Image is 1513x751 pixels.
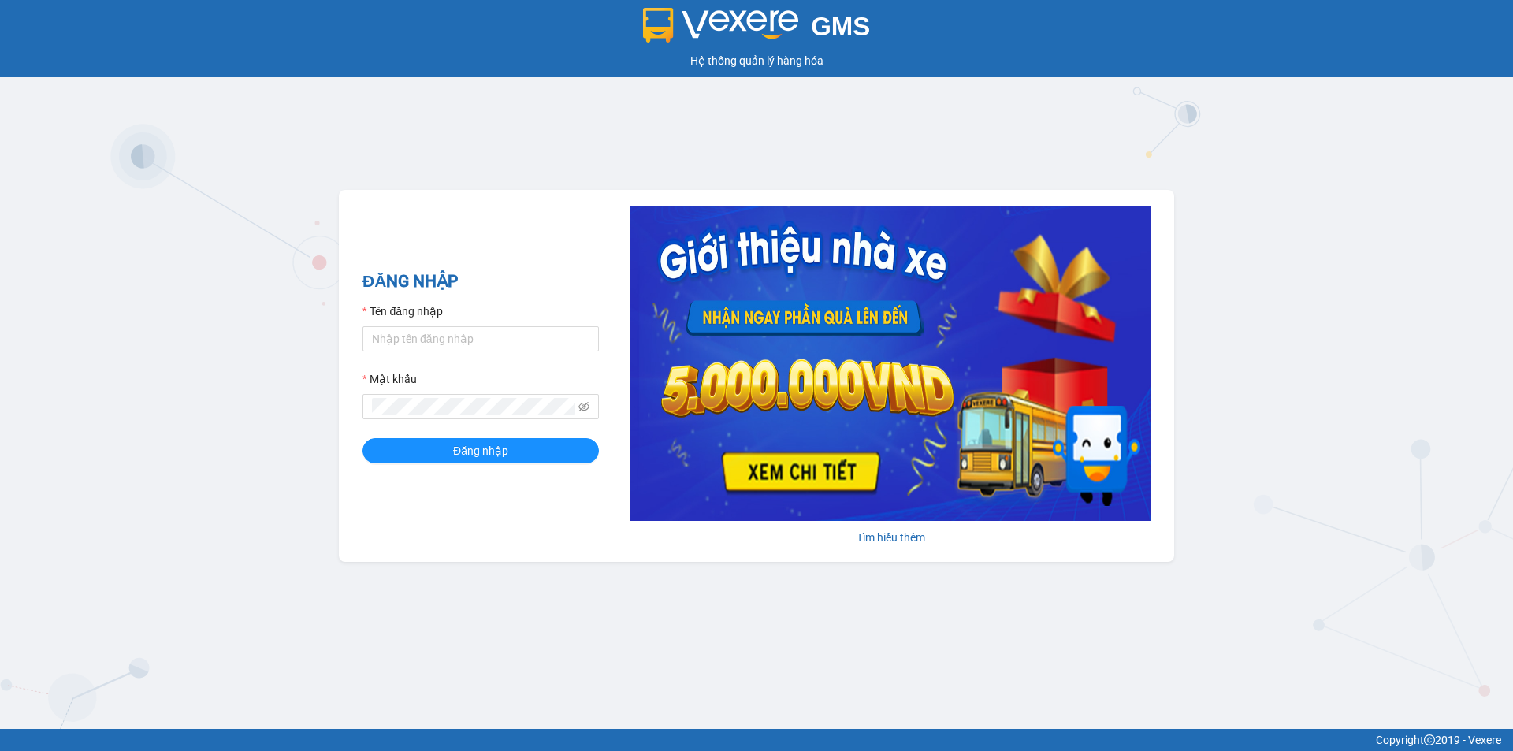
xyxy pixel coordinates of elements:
div: Tìm hiểu thêm [630,529,1151,546]
span: Đăng nhập [453,442,508,459]
a: GMS [643,24,871,36]
label: Tên đăng nhập [362,303,443,320]
button: Đăng nhập [362,438,599,463]
label: Mật khẩu [362,370,417,388]
h2: ĐĂNG NHẬP [362,269,599,295]
span: GMS [811,12,870,41]
img: banner-0 [630,206,1151,521]
img: logo 2 [643,8,799,43]
span: eye-invisible [578,401,589,412]
div: Copyright 2019 - Vexere [12,731,1501,749]
input: Tên đăng nhập [362,326,599,351]
div: Hệ thống quản lý hàng hóa [4,52,1509,69]
span: copyright [1424,734,1435,745]
input: Mật khẩu [372,398,575,415]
